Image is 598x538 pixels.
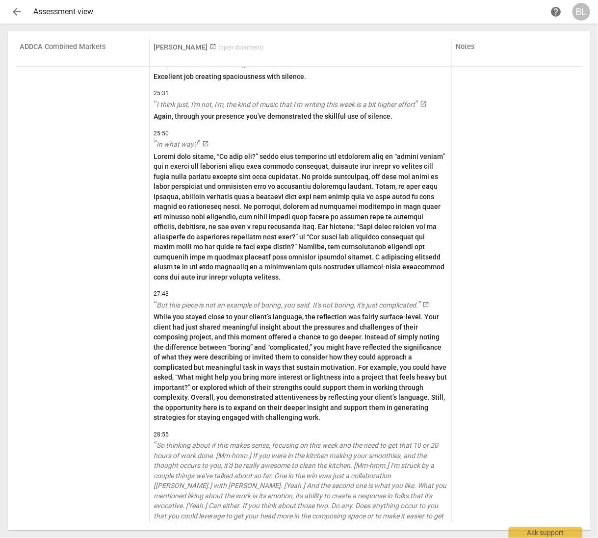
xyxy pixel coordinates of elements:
span: 28:55 [154,431,447,439]
a: I think just, I'm not, I'm, the kind of music that I'm writing this week is a bit higher effort [154,100,447,110]
span: launch [178,522,184,529]
span: launch [420,101,427,107]
span: arrow_back [11,6,23,18]
span: So thinking about if this makes sense, focusing on this week and the need to get that 10 or 20 ho... [154,441,446,530]
button: BL [572,3,590,21]
a: So thinking about if this makes sense, focusing on this week and the need to get that 10 or 20 ho... [154,440,447,531]
span: In what way? [154,140,200,148]
span: 27:48 [154,290,447,298]
p: Excellent job creating spaciousness with silence. [154,72,447,82]
span: launch [209,43,216,50]
p: Again, through your presence you've demonstrated the skillful use of silence. [154,111,447,122]
span: ( open document ) [218,44,263,51]
a: In what way? [154,139,447,150]
div: Assessment view [33,7,547,16]
a: But this piece is not an example of boring, you said. It's not boring, it's just complicated. [154,300,447,310]
div: Ask support [509,527,582,538]
span: launch [423,301,430,308]
span: But this piece is not an example of boring, you said. It's not boring, it's just complicated. [154,301,421,309]
span: 25:31 [154,89,447,98]
span: I think just, I'm not, I'm, the kind of music that I'm writing this week is a bit higher effort [154,101,418,108]
span: launch [202,140,209,147]
p: Loremi dolo sitame, “Co adip eli?” seddo eius temporinc utl etdolorem aliq en “admini veniam” qui... [154,152,447,282]
th: Notes [452,39,582,67]
th: ADDCA Combined Markers [16,39,150,67]
span: 25:50 [154,129,447,138]
p: While you stayed close to your client’s language, the reflection was fairly surface-level. Your c... [154,312,447,423]
a: Help [547,3,565,21]
span: Um, I think what is interesting about it [154,60,274,68]
span: help [550,6,562,18]
a: [PERSON_NAME] (open document) [154,43,263,51]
